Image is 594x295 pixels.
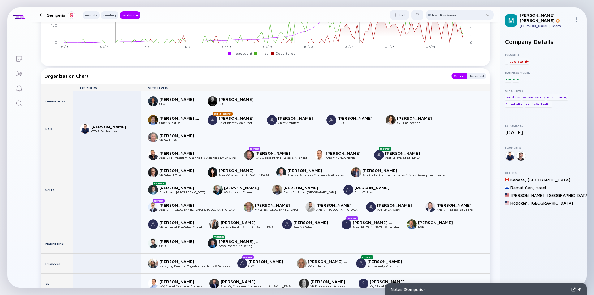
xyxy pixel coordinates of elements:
img: Gil Kirkpatrick picture [267,115,277,125]
div: [PERSON_NAME] [437,202,477,208]
div: VP/C-Levels [141,86,490,89]
div: [PERSON_NAME] [397,115,438,121]
div: Funding [101,12,118,18]
img: Russ Corallo picture [244,202,254,212]
div: Kanata , [510,177,526,182]
img: Alex Weinert picture [237,258,247,268]
img: Eric Purcell picture [244,150,254,160]
tspan: 2 [470,33,472,37]
img: Israel Flag [505,185,509,189]
div: SVP, Global Partner Sales & Alliances [255,156,307,159]
img: Brad Pastore picture [272,185,282,195]
img: Mordechai Profile Picture [505,14,517,27]
div: Promotion [153,182,166,185]
img: Jimmy McNary picture [425,202,435,212]
div: Notes ( Semperis ) [391,287,569,292]
img: Darren Mar-Elia picture [297,258,307,268]
div: R&D [41,111,73,146]
div: Founders [73,86,141,89]
img: Open Notes [578,288,581,291]
img: Gerry Sillars picture [209,219,219,229]
div: [PERSON_NAME] [91,124,132,129]
a: Investor Map [7,66,31,80]
img: Ran Harel picture [356,258,366,268]
div: Cyber Security [509,58,529,64]
div: Not Reviewed [432,13,458,17]
div: CISO [338,121,378,124]
div: [PERSON_NAME] ️ [385,150,426,156]
div: [PERSON_NAME] [224,185,265,190]
img: Josh Wasserman picture [343,185,353,195]
div: [PERSON_NAME] [159,259,200,264]
div: Operations [41,91,73,111]
div: [PERSON_NAME] [316,202,357,208]
img: Mickey Bresman picture [148,96,158,106]
button: List [390,10,409,20]
tspan: 04/23 [385,45,394,49]
img: Steve Mackay picture [407,219,417,229]
div: [PERSON_NAME] [293,220,334,225]
div: [PERSON_NAME], CMP [219,239,260,244]
div: [PERSON_NAME] [159,239,200,244]
div: [PERSON_NAME] (ehm. [PERSON_NAME]) [353,220,394,225]
a: Lists [7,51,31,66]
tspan: 07/19 [263,45,272,49]
div: Associate VP, Marketing [219,244,260,248]
div: [PERSON_NAME] [418,220,459,225]
div: Offices [505,171,582,175]
div: [PERSON_NAME] [159,168,200,173]
div: CS [41,274,73,293]
div: [PERSON_NAME] [310,279,351,284]
div: [PERSON_NAME], PhD, CISSP [159,115,200,121]
div: CMO [159,244,200,248]
div: [PERSON_NAME] [355,185,395,190]
div: Established [505,124,582,127]
img: Matthew LeMiere picture [148,132,158,142]
div: [PERSON_NAME] [283,185,324,190]
img: Thomas LeDuc picture [148,238,158,248]
a: Reminders [7,80,31,95]
div: Industry [505,53,582,56]
div: [PERSON_NAME] , [510,193,546,198]
button: Funding [101,11,118,19]
div: Compliance [505,94,521,100]
div: Area Vice-President, Channels & Alliances EMEA & Apj [159,156,237,159]
div: [PERSON_NAME] [PERSON_NAME] [520,12,572,23]
div: Area VP EMEA North [326,156,367,159]
img: David Lieberman picture [148,167,158,177]
div: New Hire [249,147,260,151]
tspan: 01/22 [345,45,353,49]
img: Eric W. picture [208,115,217,125]
div: [PERSON_NAME] Mar-[PERSON_NAME] [308,259,349,264]
div: [PERSON_NAME] [362,168,403,173]
div: Avp Sales - [GEOGRAPHIC_DATA] [159,190,205,194]
div: Network Security [522,94,546,100]
img: Mark Beebe picture [148,279,158,288]
div: Area VP Federal Solutions [437,208,477,211]
div: VP Sled USA [159,138,200,142]
div: Current [451,73,467,79]
img: United States Flag [505,201,509,205]
div: CTO & Co-Founder [91,129,132,133]
div: [PERSON_NAME] [367,259,408,264]
div: Chief Architect [278,121,319,124]
img: Igor Baikalov, PhD, CISSP picture [148,115,158,125]
div: Departed [467,73,486,79]
div: Area VP Sales [293,225,334,229]
img: Michael J. Masciulli picture [148,258,158,268]
img: Kristina Case picture [208,167,217,177]
div: IT [505,58,509,64]
div: VP Technical Pre-Sales, Global [159,225,202,229]
img: Jenny Bruk picture [386,115,396,125]
div: RVP [418,225,459,229]
div: [GEOGRAPHIC_DATA] [530,200,573,206]
div: Semperis [47,11,75,19]
div: Business Model [505,71,582,74]
img: Canada Flag [505,177,509,182]
tspan: 4 [470,25,472,29]
div: [PERSON_NAME] [219,97,260,102]
div: Chief Identity Architect [219,121,260,124]
div: Area VP - Sales, [GEOGRAPHIC_DATA] [283,190,336,194]
img: Guy Teverovsky picture [80,124,90,134]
